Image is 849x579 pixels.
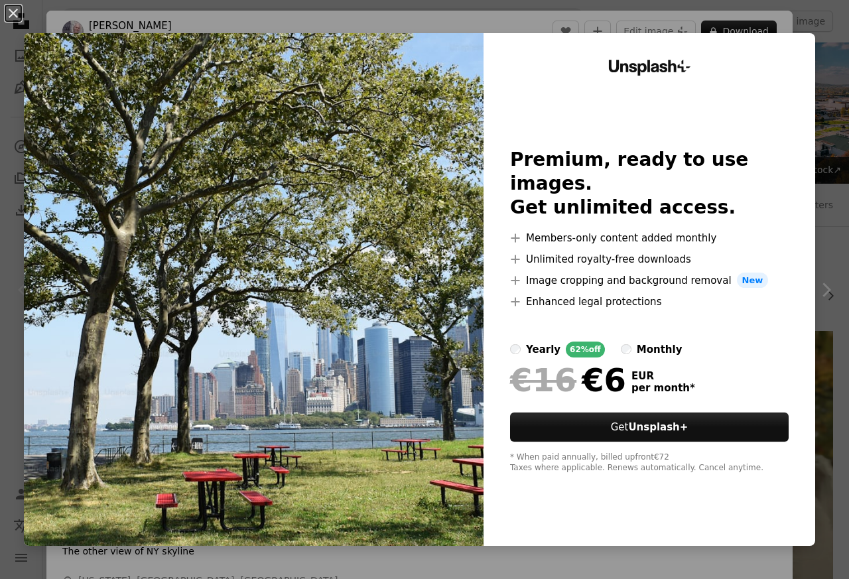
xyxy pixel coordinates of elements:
div: €6 [510,363,626,397]
li: Enhanced legal protections [510,294,789,310]
div: 62% off [566,342,605,357]
li: Members-only content added monthly [510,230,789,246]
li: Image cropping and background removal [510,273,789,289]
h2: Premium, ready to use images. Get unlimited access. [510,148,789,220]
strong: Unsplash+ [628,421,688,433]
span: EUR [631,370,695,382]
input: monthly [621,344,631,355]
span: per month * [631,382,695,394]
div: * When paid annually, billed upfront €72 Taxes where applicable. Renews automatically. Cancel any... [510,452,789,474]
li: Unlimited royalty-free downloads [510,251,789,267]
div: yearly [526,342,560,357]
input: yearly62%off [510,344,521,355]
div: monthly [637,342,683,357]
span: New [737,273,769,289]
button: GetUnsplash+ [510,413,789,442]
span: €16 [510,363,576,397]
